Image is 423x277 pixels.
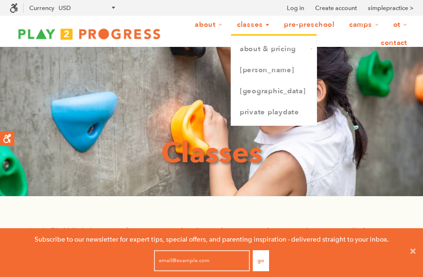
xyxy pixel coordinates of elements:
[188,16,229,34] a: About
[253,250,269,271] button: Go
[287,3,304,13] a: Log in
[368,3,413,13] a: simplepractice >
[154,250,250,271] input: email@example.com
[29,4,54,11] label: Currency
[231,39,317,60] a: About & Pricing
[231,102,317,123] a: Private Playdate
[387,16,414,34] a: OT
[35,234,389,244] p: Subscribe to our newsletter for expert tips, special offers, and parenting inspiration - delivere...
[278,16,341,34] a: Pre-Preschool
[231,81,317,102] a: [GEOGRAPHIC_DATA]
[375,34,413,52] a: Contact
[343,16,385,34] a: Camps
[10,25,169,43] img: Play2Progress logo
[315,3,357,13] a: Create account
[231,16,276,34] a: Classes
[231,60,317,81] a: [PERSON_NAME]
